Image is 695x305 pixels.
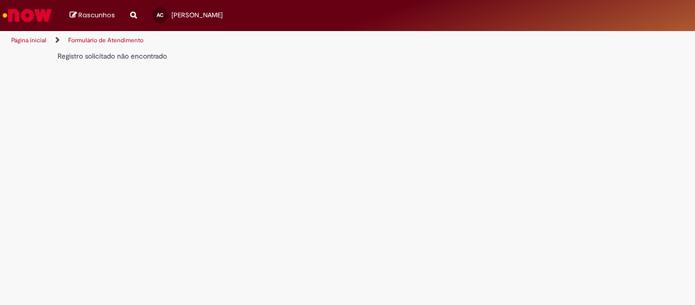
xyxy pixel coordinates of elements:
[171,11,223,19] span: [PERSON_NAME]
[1,5,53,25] img: ServiceNow
[11,36,46,44] a: Página inicial
[157,12,163,18] span: AC
[70,11,115,20] a: Rascunhos
[68,36,143,44] a: Formulário de Atendimento
[8,31,456,50] ul: Trilhas de página
[78,10,115,20] span: Rascunhos
[57,51,489,61] div: Registro solicitado não encontrado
